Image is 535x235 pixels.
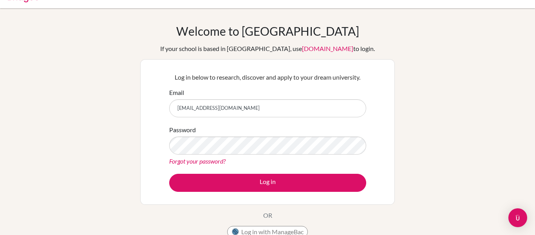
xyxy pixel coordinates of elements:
[169,174,366,192] button: Log in
[169,157,226,165] a: Forgot your password?
[302,45,353,52] a: [DOMAIN_NAME]
[263,211,272,220] p: OR
[508,208,527,227] div: Open Intercom Messenger
[169,88,184,97] label: Email
[160,44,375,53] div: If your school is based in [GEOGRAPHIC_DATA], use to login.
[176,24,359,38] h1: Welcome to [GEOGRAPHIC_DATA]
[169,73,366,82] p: Log in below to research, discover and apply to your dream university.
[169,125,196,135] label: Password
